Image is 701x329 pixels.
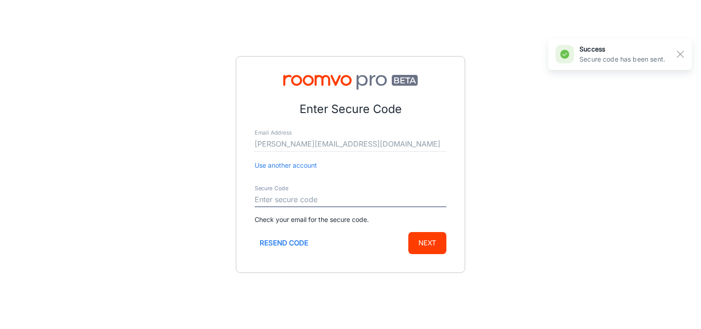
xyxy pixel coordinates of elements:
[255,184,289,192] label: Secure Code
[255,232,313,254] button: Resend code
[255,160,317,170] button: Use another account
[579,54,665,64] p: Secure code has been sent.
[255,137,446,152] input: myname@example.com
[255,129,292,136] label: Email Address
[255,215,446,225] p: Check your email for the secure code.
[255,101,446,118] p: Enter Secure Code
[255,75,446,90] img: Roomvo PRO Beta
[579,44,665,54] h6: success
[255,193,446,207] input: Enter secure code
[408,232,446,254] button: Next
